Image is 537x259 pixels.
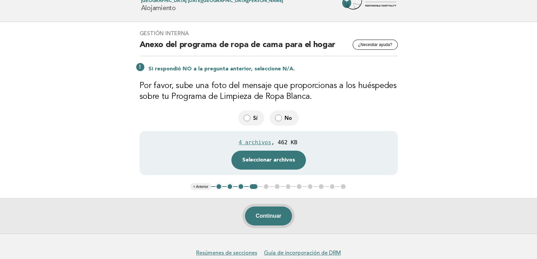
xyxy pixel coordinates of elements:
button: Seleccionar archivos [231,151,306,170]
a: Guía de incorporación de DRM [264,250,341,256]
font: Gestión interna [140,30,189,37]
div: 4 archivos [239,139,271,146]
font: Seleccionar archivos [242,157,295,163]
font: Sí [253,115,257,121]
font: Anexo del programa de ropa de cama para el hogar [140,41,336,49]
input: Sí [244,114,250,122]
button: 3 [237,183,244,190]
font: 1 [218,184,220,189]
button: ¿Necesitar ayuda? [353,40,398,50]
font: No [285,115,292,121]
button: Continuar [245,207,292,225]
button: 4 [249,183,259,190]
font: 3 [240,184,242,189]
font: Si respondió NO a la pregunta anterior, seleccione N/A. [148,66,295,72]
a: Resúmenes de secciones [196,250,257,256]
font: ¿Necesitar ayuda? [358,42,392,47]
font: Continuar [256,213,282,219]
font: 2 [229,184,231,189]
font: 4 [252,184,254,189]
button: 1 [215,183,222,190]
font: , 462 KB [271,139,297,146]
input: No [275,114,282,122]
button: < Anterior [190,183,211,190]
font: Alojamiento [141,4,176,12]
font: Por favor, sube una foto del mensaje que proporcionas a los huéspedes sobre tu Programa de Limpie... [140,82,397,101]
button: 2 [227,183,233,190]
font: < Anterior [193,185,208,189]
